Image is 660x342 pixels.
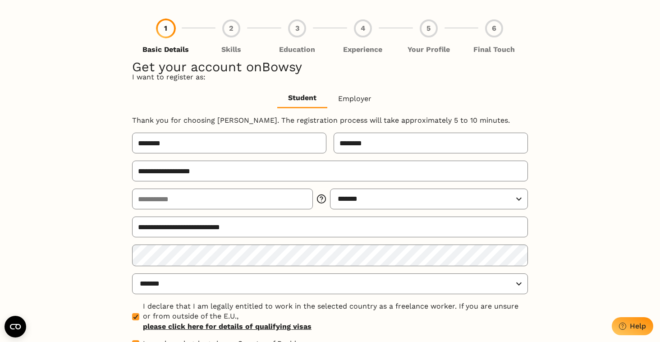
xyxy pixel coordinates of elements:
[473,45,515,55] p: Final Touch
[157,19,175,37] div: 1
[354,19,372,37] div: 4
[132,116,528,125] p: Thank you for choosing [PERSON_NAME]. The registration process will take approximately 5 to 10 mi...
[288,19,306,37] div: 3
[327,89,382,108] button: Employer
[5,316,26,337] button: Open CMP widget
[132,62,528,72] h1: Get your account on
[222,19,240,37] div: 2
[408,45,450,55] p: Your Profile
[612,317,653,335] button: Help
[420,19,438,37] div: 5
[277,89,327,108] button: Student
[132,72,528,82] p: I want to register as:
[142,45,189,55] p: Basic Details
[485,19,503,37] div: 6
[279,45,315,55] p: Education
[143,322,528,332] a: please click here for details of qualifying visas
[630,322,646,330] div: Help
[262,59,302,74] span: Bowsy
[343,45,382,55] p: Experience
[143,301,528,332] span: I declare that I am legally entitled to work in the selected country as a freelance worker. If yo...
[221,45,241,55] p: Skills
